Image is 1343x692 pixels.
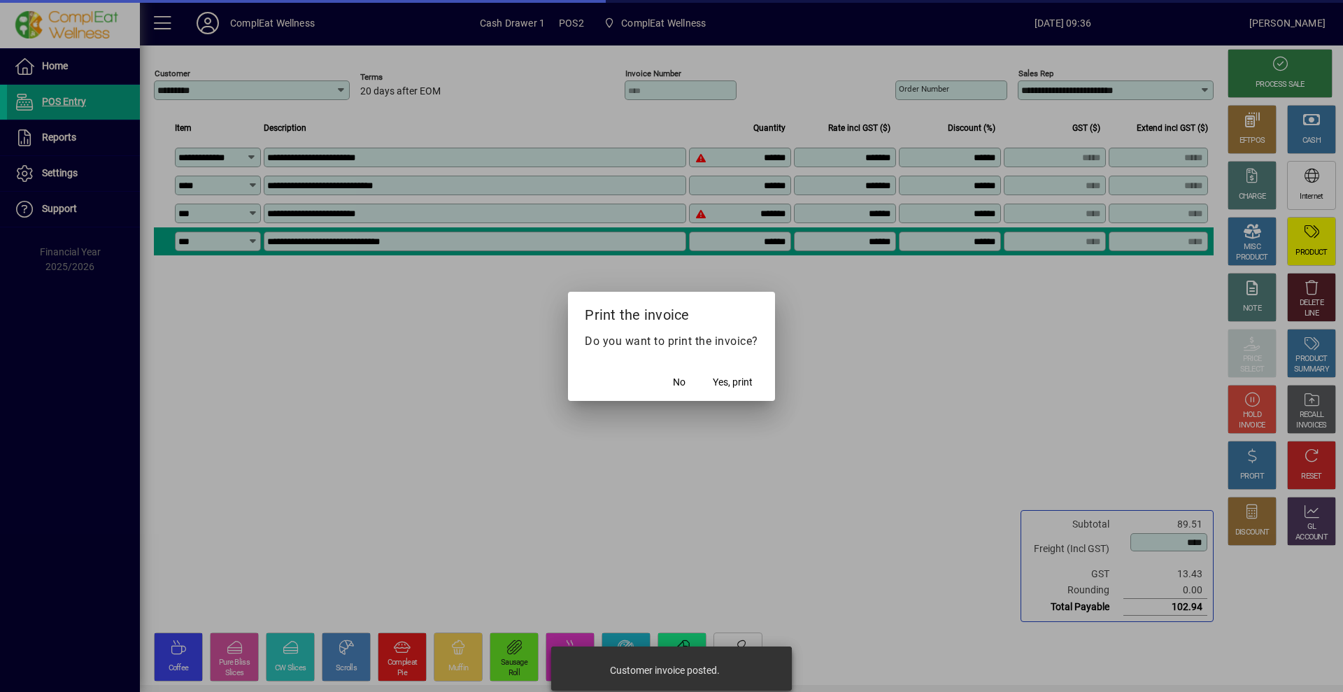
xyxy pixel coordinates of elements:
[568,292,775,332] h2: Print the invoice
[610,663,720,677] div: Customer invoice posted.
[713,375,753,390] span: Yes, print
[585,333,758,350] p: Do you want to print the invoice?
[673,375,685,390] span: No
[707,370,758,395] button: Yes, print
[657,370,702,395] button: No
